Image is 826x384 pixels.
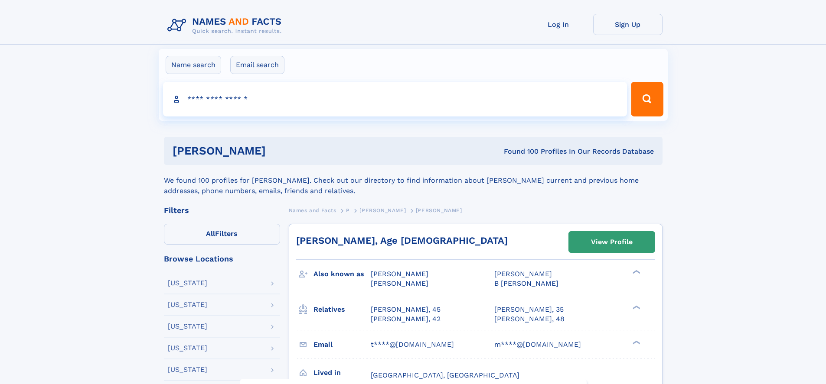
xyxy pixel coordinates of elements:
[371,371,519,379] span: [GEOGRAPHIC_DATA], [GEOGRAPHIC_DATA]
[164,255,280,263] div: Browse Locations
[593,14,663,35] a: Sign Up
[313,337,371,352] h3: Email
[630,269,641,275] div: ❯
[168,280,207,287] div: [US_STATE]
[313,302,371,317] h3: Relatives
[494,314,565,324] a: [PERSON_NAME], 48
[494,279,558,287] span: B [PERSON_NAME]
[164,224,280,245] label: Filters
[166,56,221,74] label: Name search
[313,267,371,281] h3: Also known as
[630,304,641,310] div: ❯
[630,339,641,345] div: ❯
[164,207,280,214] div: Filters
[371,305,441,314] a: [PERSON_NAME], 45
[168,345,207,352] div: [US_STATE]
[631,82,663,116] button: Search Button
[359,207,406,213] span: [PERSON_NAME]
[494,305,564,314] a: [PERSON_NAME], 35
[359,205,406,216] a: [PERSON_NAME]
[371,314,441,324] a: [PERSON_NAME], 42
[164,14,289,37] img: Logo Names and Facts
[346,207,350,213] span: P
[168,366,207,373] div: [US_STATE]
[168,323,207,330] div: [US_STATE]
[524,14,593,35] a: Log In
[346,205,350,216] a: P
[296,235,508,246] a: [PERSON_NAME], Age [DEMOGRAPHIC_DATA]
[371,279,428,287] span: [PERSON_NAME]
[591,232,633,252] div: View Profile
[569,232,655,252] a: View Profile
[173,145,385,156] h1: [PERSON_NAME]
[164,165,663,196] div: We found 100 profiles for [PERSON_NAME]. Check out our directory to find information about [PERSO...
[230,56,284,74] label: Email search
[313,365,371,380] h3: Lived in
[206,229,215,238] span: All
[163,82,627,116] input: search input
[385,147,654,156] div: Found 100 Profiles In Our Records Database
[168,301,207,308] div: [US_STATE]
[371,270,428,278] span: [PERSON_NAME]
[416,207,462,213] span: [PERSON_NAME]
[289,205,336,216] a: Names and Facts
[494,270,552,278] span: [PERSON_NAME]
